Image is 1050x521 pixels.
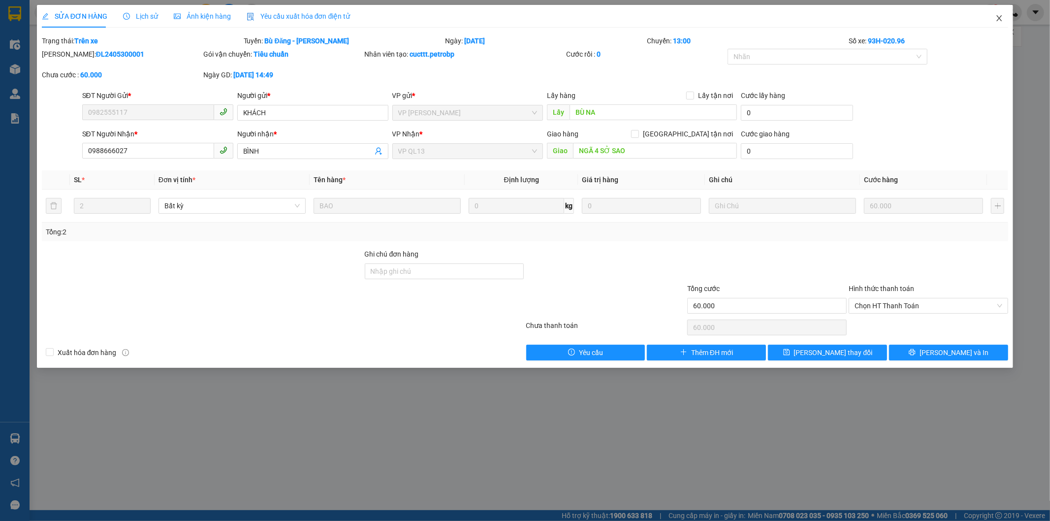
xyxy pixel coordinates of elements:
[741,143,853,159] input: Cước giao hàng
[365,263,524,279] input: Ghi chú đơn hàng
[570,104,737,120] input: Dọc đường
[579,347,603,358] span: Yêu cầu
[247,12,350,20] span: Yêu cầu xuất hóa đơn điện tử
[74,37,98,45] b: Trên xe
[42,13,49,20] span: edit
[694,90,737,101] span: Lấy tận nơi
[868,37,905,45] b: 93H-020.96
[597,50,601,58] b: 0
[220,108,227,116] span: phone
[564,198,574,214] span: kg
[646,35,848,46] div: Chuyến:
[673,37,691,45] b: 13:00
[365,49,565,60] div: Nhân viên tạo:
[465,37,485,45] b: [DATE]
[525,320,687,337] div: Chưa thanh toán
[783,349,790,357] span: save
[687,285,720,293] span: Tổng cước
[639,129,737,139] span: [GEOGRAPHIC_DATA] tận nơi
[96,50,144,58] b: ĐL2405300001
[848,35,1009,46] div: Số xe:
[123,13,130,20] span: clock-circle
[741,105,853,121] input: Cước lấy hàng
[647,345,766,360] button: plusThêm ĐH mới
[233,71,273,79] b: [DATE] 14:49
[582,198,701,214] input: 0
[314,198,461,214] input: VD: Bàn, Ghế
[174,13,181,20] span: picture
[410,50,455,58] b: cucttt.petrobp
[314,176,346,184] span: Tên hàng
[254,50,288,58] b: Tiêu chuẩn
[243,35,445,46] div: Tuyến:
[709,198,856,214] input: Ghi Chú
[159,176,195,184] span: Đơn vị tính
[547,143,573,159] span: Giao
[74,176,82,184] span: SL
[691,347,733,358] span: Thêm ĐH mới
[995,14,1003,22] span: close
[80,71,102,79] b: 60.000
[705,170,860,190] th: Ghi chú
[680,349,687,357] span: plus
[247,13,255,21] img: icon
[547,92,575,99] span: Lấy hàng
[566,49,726,60] div: Cước rồi :
[265,37,350,45] b: Bù Đăng - [PERSON_NAME]
[794,347,873,358] span: [PERSON_NAME] thay đổi
[123,12,158,20] span: Lịch sử
[46,198,62,214] button: delete
[392,90,543,101] div: VP gửi
[573,143,737,159] input: Dọc đường
[991,198,1004,214] button: plus
[741,130,790,138] label: Cước giao hàng
[203,49,363,60] div: Gói vận chuyển:
[392,130,420,138] span: VP Nhận
[54,347,121,358] span: Xuất hóa đơn hàng
[849,285,914,293] label: Hình thức thanh toán
[741,92,785,99] label: Cước lấy hàng
[122,349,129,356] span: info-circle
[41,35,243,46] div: Trạng thái:
[42,12,107,20] span: SỬA ĐƠN HÀNG
[504,176,539,184] span: Định lượng
[365,250,419,258] label: Ghi chú đơn hàng
[889,345,1008,360] button: printer[PERSON_NAME] và In
[164,198,300,213] span: Bất kỳ
[82,129,233,139] div: SĐT Người Nhận
[568,349,575,357] span: exclamation-circle
[42,49,201,60] div: [PERSON_NAME]:
[82,90,233,101] div: SĐT Người Gửi
[174,12,231,20] span: Ảnh kiện hàng
[547,130,578,138] span: Giao hàng
[220,146,227,154] span: phone
[375,147,382,155] span: user-add
[46,227,405,237] div: Tổng: 2
[582,176,618,184] span: Giá trị hàng
[398,144,538,159] span: VP QL13
[237,90,388,101] div: Người gửi
[920,347,988,358] span: [PERSON_NAME] và In
[237,129,388,139] div: Người nhận
[855,298,1002,313] span: Chọn HT Thanh Toán
[445,35,646,46] div: Ngày:
[986,5,1013,33] button: Close
[909,349,916,357] span: printer
[864,198,983,214] input: 0
[864,176,898,184] span: Cước hàng
[398,105,538,120] span: VP Đức Liễu
[547,104,570,120] span: Lấy
[526,345,645,360] button: exclamation-circleYêu cầu
[768,345,887,360] button: save[PERSON_NAME] thay đổi
[42,69,201,80] div: Chưa cước :
[203,69,363,80] div: Ngày GD:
